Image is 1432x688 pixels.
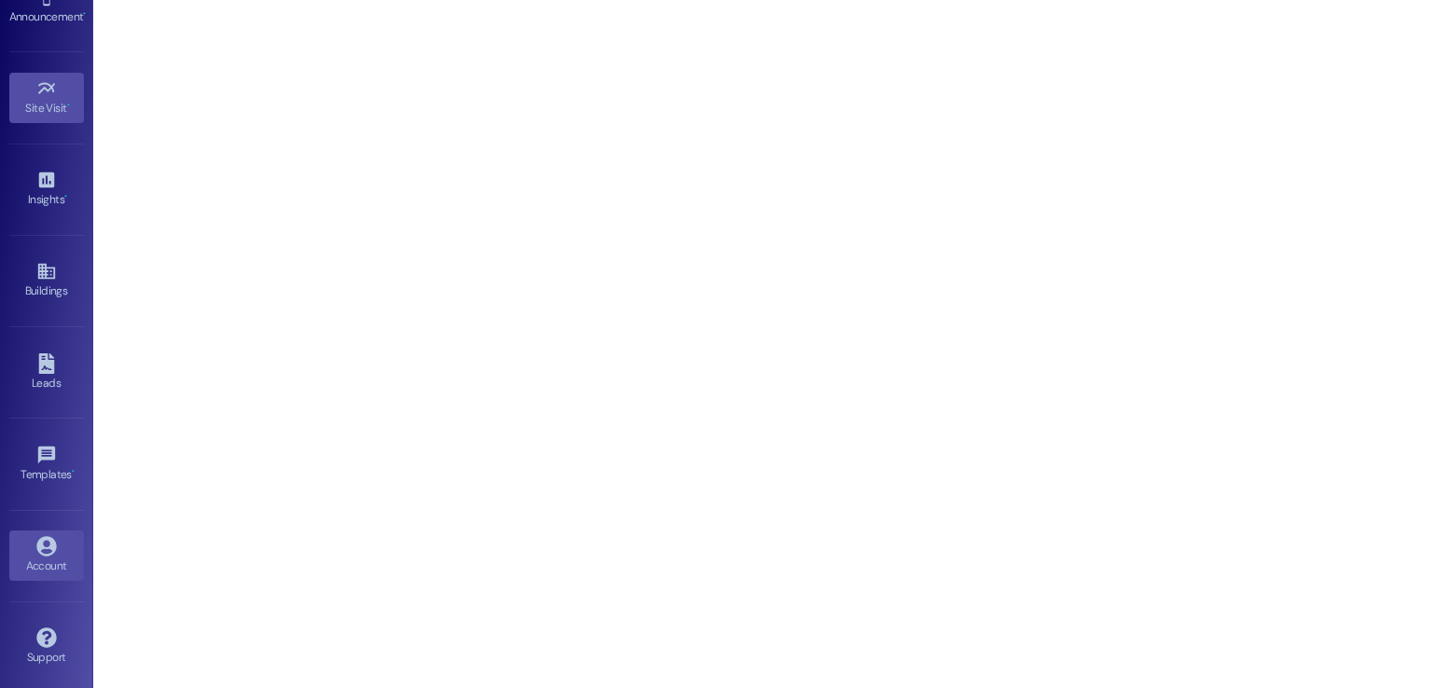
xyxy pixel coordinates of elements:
span: • [83,7,86,21]
a: Insights • [9,164,84,214]
a: Support [9,622,84,672]
a: Templates • [9,439,84,489]
span: • [64,190,67,203]
span: • [67,99,70,112]
a: Leads [9,348,84,398]
span: • [72,465,75,478]
a: Site Visit • [9,73,84,123]
a: Buildings [9,255,84,306]
a: Account [9,530,84,581]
